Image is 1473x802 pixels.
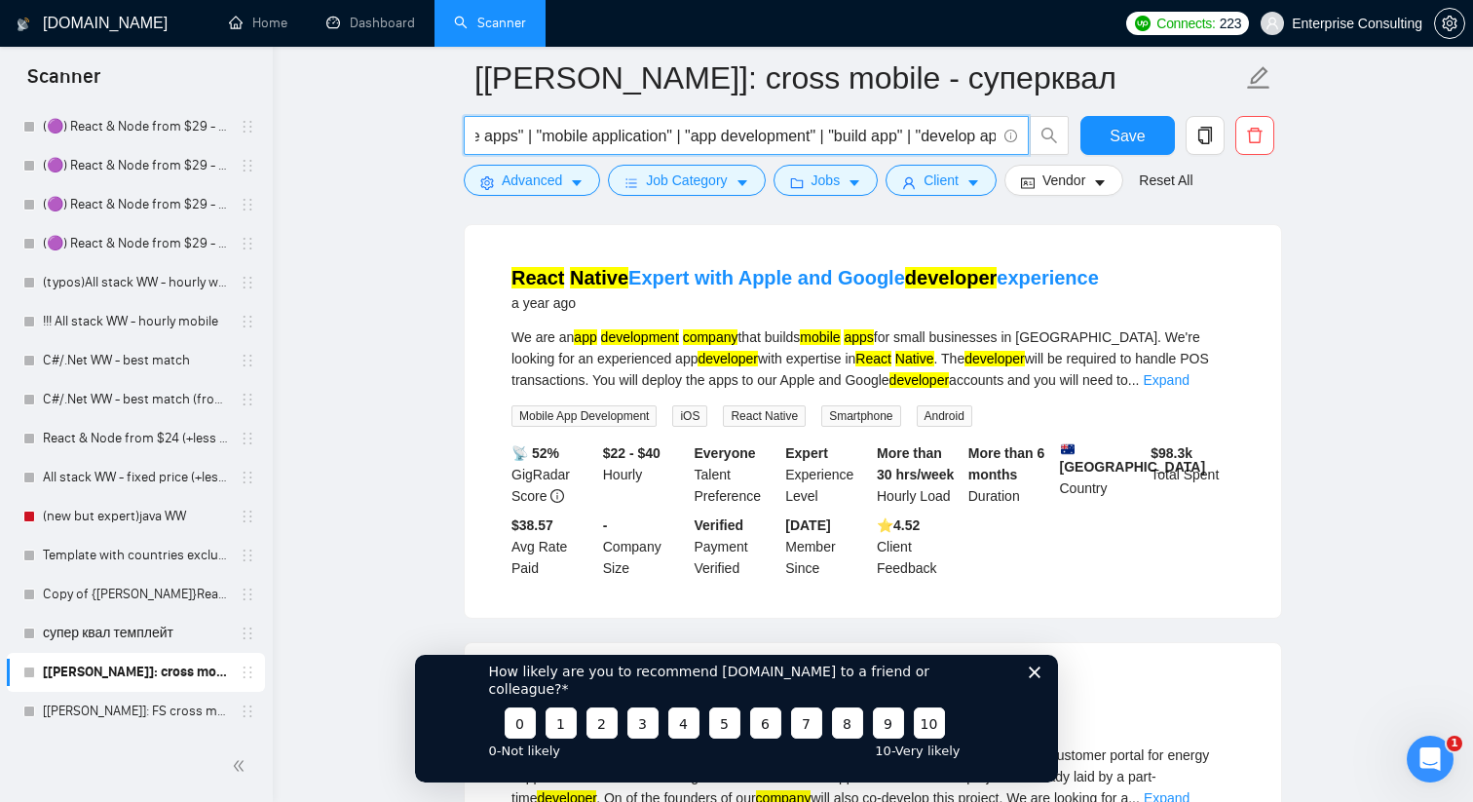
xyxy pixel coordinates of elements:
[43,497,228,536] a: (new but expert)java WW
[785,445,828,461] b: Expert
[43,653,228,692] a: [[PERSON_NAME]]: cross mobile - суперквал
[599,515,691,579] div: Company Size
[502,170,562,191] span: Advanced
[877,517,920,533] b: ⭐️ 4.52
[1135,16,1151,31] img: upwork-logo.png
[43,302,228,341] a: !!! All stack WW - hourly mobile
[723,405,806,427] span: React Native
[511,326,1234,391] div: We are an that builds for small businesses in [GEOGRAPHIC_DATA]. We're looking for an experienced...
[511,267,564,288] mark: React
[43,419,228,458] a: React & Node from $24 (+less than 30h)
[43,185,228,224] a: (🟣) React & Node from $29 - Sat
[508,442,599,507] div: GigRadar Score
[1042,170,1085,191] span: Vendor
[1434,8,1465,39] button: setting
[924,170,959,191] span: Client
[464,165,600,196] button: settingAdvancedcaret-down
[905,267,997,288] mark: developer
[240,587,255,602] span: holder
[873,442,964,507] div: Hourly Load
[672,405,707,427] span: iOS
[1030,116,1069,155] button: search
[1004,130,1017,142] span: info-circle
[889,372,950,388] mark: developer
[683,329,738,345] mark: company
[603,445,661,461] b: $22 - $40
[454,15,526,31] a: searchScanner
[1147,442,1238,507] div: Total Spent
[1435,16,1464,31] span: setting
[570,267,628,288] mark: Native
[240,119,255,134] span: holder
[415,655,1058,783] iframe: Опрос от GigRadar.io
[1447,736,1462,751] span: 1
[599,442,691,507] div: Hourly
[964,351,1025,366] mark: developer
[855,351,891,366] mark: React
[1236,127,1273,144] span: delete
[1434,16,1465,31] a: setting
[475,124,996,148] input: Search Freelance Jobs...
[691,442,782,507] div: Talent Preference
[240,431,255,446] span: holder
[1187,127,1224,144] span: copy
[1139,170,1192,191] a: Reset All
[1031,127,1068,144] span: search
[240,236,255,251] span: holder
[917,405,972,427] span: Android
[1143,372,1189,388] a: Expand
[691,515,782,579] div: Payment Verified
[43,107,228,146] a: (🟣) React & Node from $29 - Thu
[550,489,564,503] span: info-circle
[43,536,228,575] a: Template with countries excluded
[1093,175,1107,190] span: caret-down
[781,515,873,579] div: Member Since
[698,351,758,366] mark: developer
[574,329,596,345] mark: app
[902,175,916,190] span: user
[886,165,997,196] button: userClientcaret-down
[240,158,255,173] span: holder
[1056,442,1148,507] div: Country
[895,351,934,366] mark: Native
[877,445,954,482] b: More than 30 hrs/week
[774,165,879,196] button: folderJobscaret-down
[812,170,841,191] span: Jobs
[511,517,553,533] b: $38.57
[511,267,1099,288] a: React NativeExpert with Apple and Googledeveloperexperience
[1407,736,1454,783] iframe: Intercom live chat
[511,291,1099,315] div: a year ago
[43,224,228,263] a: (🟣) React & Node from $29 - Sun
[240,353,255,368] span: holder
[1151,445,1192,461] b: $ 98.3k
[43,692,228,731] a: [[PERSON_NAME]]: FS cross mobile - суперквал
[326,15,415,31] a: dashboardDashboard
[1156,13,1215,34] span: Connects:
[240,626,255,641] span: holder
[43,614,228,653] a: супер квал темплейт
[844,329,873,345] mark: apps
[790,175,804,190] span: folder
[1060,442,1206,475] b: [GEOGRAPHIC_DATA]
[608,165,765,196] button: barsJob Categorycaret-down
[800,329,840,345] mark: mobile
[240,704,255,719] span: holder
[781,442,873,507] div: Experience Level
[646,170,727,191] span: Job Category
[1080,116,1175,155] button: Save
[785,517,830,533] b: [DATE]
[511,405,657,427] span: Mobile App Development
[1265,17,1279,30] span: user
[240,548,255,563] span: holder
[43,263,228,302] a: (typos)All stack WW - hourly web (+less than 30h)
